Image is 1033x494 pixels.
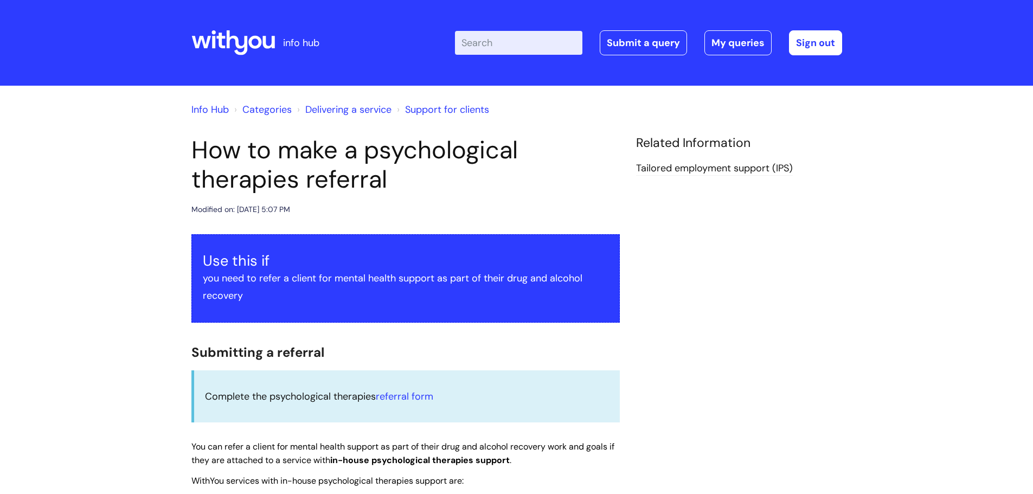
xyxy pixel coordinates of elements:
li: Solution home [232,101,292,118]
div: Modified on: [DATE] 5:07 PM [191,203,290,216]
p: info hub [283,34,319,52]
li: Delivering a service [294,101,392,118]
span: You can refer a client for mental health support as part of their drug and alcohol recovery work ... [191,441,614,466]
span: in-house psychological therapies support [330,454,510,466]
input: Search [455,31,582,55]
a: Sign out [789,30,842,55]
a: Submit a query [600,30,687,55]
p: you need to refer a client for mental health support as part of their drug and alcohol recovery [203,270,608,305]
a: Delivering a service [305,103,392,116]
p: Complete the psychological therapies [205,388,609,405]
h3: Use this if [203,252,608,270]
span: . [510,454,511,466]
div: | - [455,30,842,55]
a: Support for clients [405,103,489,116]
h4: Related Information [636,136,842,151]
li: Support for clients [394,101,489,118]
a: Tailored employment support (IPS) [636,162,793,176]
a: Info Hub [191,103,229,116]
h1: How to make a psychological therapies referral [191,136,620,194]
span: Submitting a referral [191,344,324,361]
a: My queries [704,30,772,55]
span: WithYou services with in-house psychological therapies support are: [191,475,464,486]
a: Categories [242,103,292,116]
a: referral form [376,390,433,403]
